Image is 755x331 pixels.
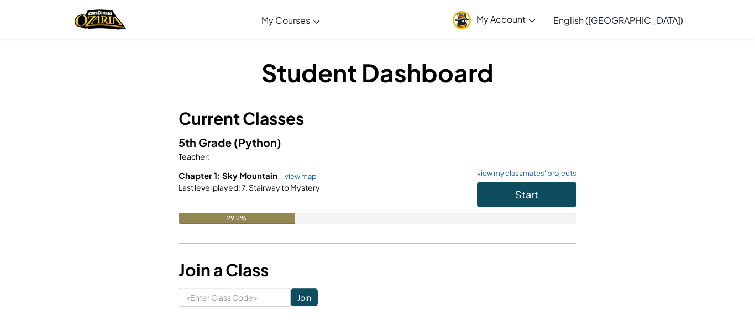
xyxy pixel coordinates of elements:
[179,213,295,224] div: 29.2%
[477,182,576,207] button: Start
[179,55,576,90] h1: Student Dashboard
[515,188,538,201] span: Start
[453,11,471,29] img: avatar
[291,288,318,306] input: Join
[179,258,576,282] h3: Join a Class
[476,13,536,25] span: My Account
[548,5,689,35] a: English ([GEOGRAPHIC_DATA])
[179,135,234,149] span: 5th Grade
[447,2,541,37] a: My Account
[256,5,326,35] a: My Courses
[179,106,576,131] h3: Current Classes
[234,135,281,149] span: (Python)
[279,172,317,181] a: view map
[471,170,576,177] a: view my classmates' projects
[238,182,240,192] span: :
[208,151,210,161] span: :
[248,182,320,192] span: Stairway to Mystery
[553,14,683,26] span: English ([GEOGRAPHIC_DATA])
[75,8,126,31] img: Home
[179,288,291,307] input: <Enter Class Code>
[179,182,238,192] span: Last level played
[75,8,126,31] a: Ozaria by CodeCombat logo
[240,182,248,192] span: 7.
[179,151,208,161] span: Teacher
[179,170,279,181] span: Chapter 1: Sky Mountain
[261,14,310,26] span: My Courses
